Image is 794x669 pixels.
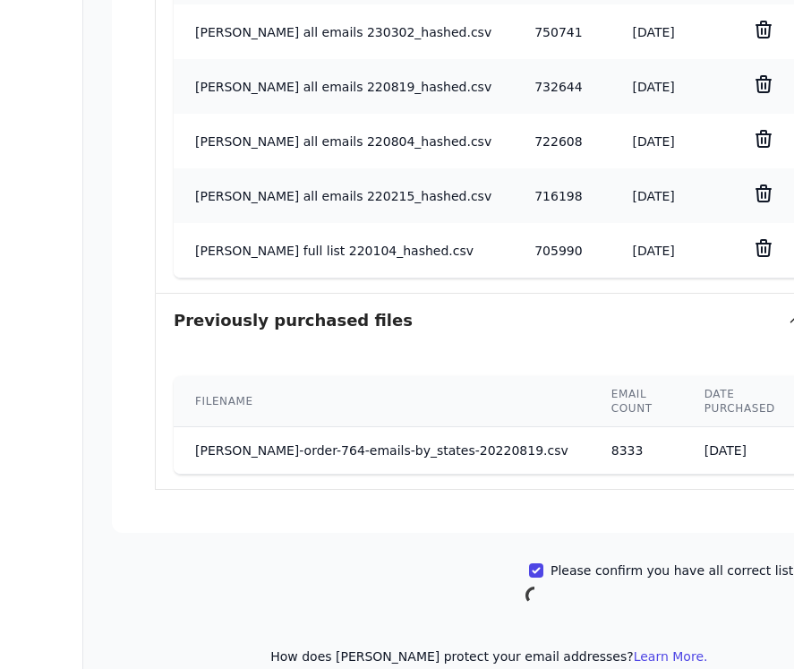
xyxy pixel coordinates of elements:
th: Filename [174,376,590,427]
td: [DATE] [610,4,717,59]
td: [PERSON_NAME] all emails 220804_hashed.csv [174,114,513,168]
td: [PERSON_NAME] all emails 230302_hashed.csv [174,4,513,59]
td: 716198 [513,168,610,223]
td: [DATE] [610,114,717,168]
h3: Previously purchased files [174,308,413,333]
td: [PERSON_NAME] all emails 220215_hashed.csv [174,168,513,223]
td: [PERSON_NAME] all emails 220819_hashed.csv [174,59,513,114]
td: [DATE] [610,59,717,114]
th: Email count [590,376,683,427]
td: 8333 [590,427,683,475]
td: 750741 [513,4,610,59]
td: 705990 [513,223,610,278]
td: [PERSON_NAME] full list 220104_hashed.csv [174,223,513,278]
td: [DATE] [610,168,717,223]
td: 732644 [513,59,610,114]
button: Learn More. [634,648,708,665]
td: 722608 [513,114,610,168]
td: [DATE] [610,223,717,278]
td: [PERSON_NAME]-order-764-emails-by_states-20220819.csv [174,427,590,475]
